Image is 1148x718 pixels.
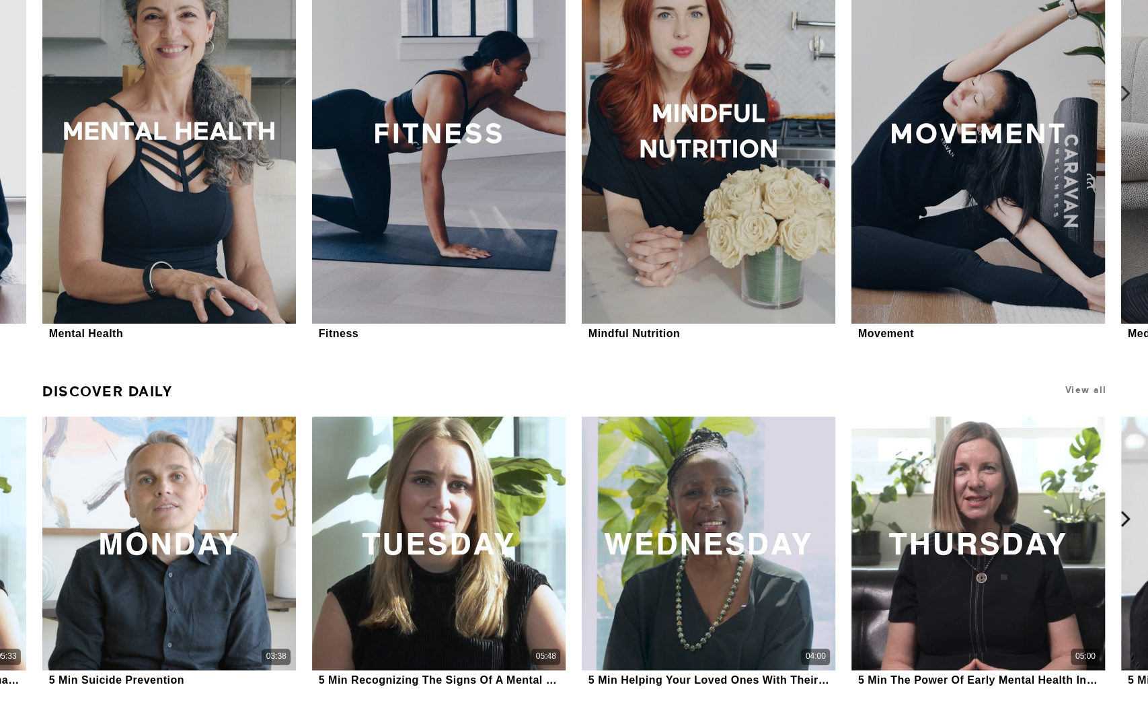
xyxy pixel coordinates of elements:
div: 5 Min The Power Of Early Mental Health Intervention [858,674,1099,686]
div: 03:38 [266,651,286,662]
a: 5 Min Helping Your Loved Ones With Their Mental Health04:005 Min Helping Your Loved Ones With The... [582,417,835,688]
div: 05:48 [536,651,556,662]
a: 5 Min Suicide Prevention03:385 Min Suicide Prevention [42,417,296,688]
a: 5 Min Recognizing The Signs Of A Mental Health Crisis05:485 Min Recognizing The Signs Of A Mental... [312,417,566,688]
a: View all [1065,385,1106,395]
a: Discover Daily [42,378,172,406]
a: 5 Min The Power Of Early Mental Health Intervention05:005 Min The Power Of Early Mental Health In... [851,417,1105,688]
div: 05:00 [1075,651,1096,662]
div: 5 Min Helping Your Loved Ones With Their Mental Health [588,674,829,686]
div: 5 Min Recognizing The Signs Of A Mental Health Crisis [319,674,560,686]
div: Mindful Nutrition [588,327,680,340]
div: Movement [858,327,914,340]
div: 5 Min Suicide Prevention [49,674,184,686]
div: Mental Health [49,327,124,340]
div: Fitness [319,327,359,340]
div: 04:00 [806,651,826,662]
